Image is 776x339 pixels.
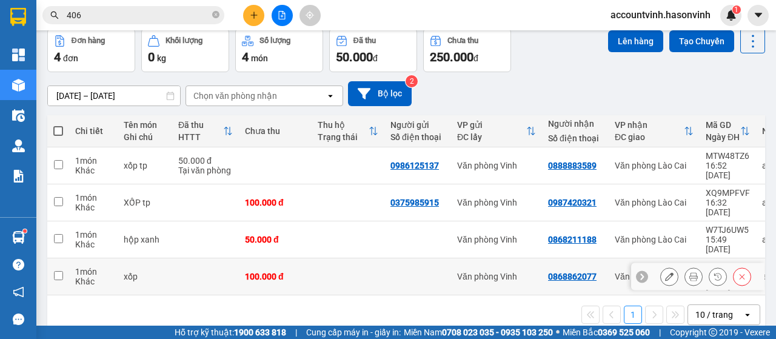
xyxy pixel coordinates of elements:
[124,198,166,207] div: XỐP tp
[706,235,750,254] div: 15:49 [DATE]
[706,151,750,161] div: MTW48TZ6
[743,310,752,320] svg: open
[295,326,297,339] span: |
[12,170,25,183] img: solution-icon
[178,132,223,142] div: HTTT
[348,81,412,106] button: Bộ lọc
[706,161,750,180] div: 16:52 [DATE]
[473,53,478,63] span: đ
[166,36,202,45] div: Khối lượng
[336,50,373,64] span: 50.000
[124,272,166,281] div: xốp
[700,115,756,147] th: Toggle SortBy
[748,5,769,26] button: caret-down
[75,193,112,203] div: 1 món
[212,10,219,21] span: close-circle
[615,198,694,207] div: Văn phòng Lào Cai
[54,50,61,64] span: 4
[734,5,738,14] span: 1
[47,29,135,72] button: Đơn hàng4đơn
[75,240,112,249] div: Khác
[124,235,166,244] div: hộp xanh
[251,53,268,63] span: món
[245,198,306,207] div: 100.000 đ
[245,235,306,244] div: 50.000 đ
[48,86,180,106] input: Select a date range.
[12,49,25,61] img: dashboard-icon
[235,29,323,72] button: Số lượng4món
[312,115,384,147] th: Toggle SortBy
[13,259,24,270] span: question-circle
[753,10,764,21] span: caret-down
[706,188,750,198] div: XQ9MPFVF
[172,115,239,147] th: Toggle SortBy
[601,7,720,22] span: accountvinh.hasonvinh
[457,235,536,244] div: Văn phòng Vinh
[548,133,603,143] div: Số điện thoại
[318,132,369,142] div: Trạng thái
[162,10,293,30] b: [DOMAIN_NAME]
[390,161,439,170] div: 0986125137
[624,306,642,324] button: 1
[615,235,694,244] div: Văn phòng Lào Cai
[12,231,25,244] img: warehouse-icon
[451,115,542,147] th: Toggle SortBy
[175,326,286,339] span: Hỗ trợ kỹ thuật:
[406,75,418,87] sup: 2
[548,272,597,281] div: 0868862077
[615,272,694,281] div: Văn phòng Lào Cai
[548,161,597,170] div: 0888883589
[706,120,740,130] div: Mã GD
[404,326,553,339] span: Miền Nam
[178,166,233,175] div: Tại văn phòng
[615,132,684,142] div: ĐC giao
[212,11,219,18] span: close-circle
[442,327,553,337] strong: 0708 023 035 - 0935 103 250
[608,30,663,52] button: Lên hàng
[609,115,700,147] th: Toggle SortBy
[306,326,401,339] span: Cung cấp máy in - giấy in:
[72,36,105,45] div: Đơn hàng
[242,50,249,64] span: 4
[75,277,112,286] div: Khác
[10,8,26,26] img: logo-vxr
[390,120,445,130] div: Người gửi
[67,8,210,22] input: Tìm tên, số ĐT hoặc mã đơn
[250,11,258,19] span: plus
[193,90,277,102] div: Chọn văn phòng nhận
[141,29,229,72] button: Khối lượng0kg
[726,10,737,21] img: icon-new-feature
[548,235,597,244] div: 0868211188
[660,267,678,286] div: Sửa đơn hàng
[245,126,306,136] div: Chưa thu
[373,53,378,63] span: đ
[272,5,293,26] button: file-add
[669,30,734,52] button: Tạo Chuyến
[75,230,112,240] div: 1 món
[299,5,321,26] button: aim
[124,132,166,142] div: Ghi chú
[64,70,293,147] h2: VP Nhận: Văn phòng Lào Cai
[706,262,750,272] div: KCMD728H
[659,326,661,339] span: |
[278,11,286,19] span: file-add
[695,309,733,321] div: 10 / trang
[709,328,717,337] span: copyright
[12,109,25,122] img: warehouse-icon
[706,198,750,217] div: 16:32 [DATE]
[706,225,750,235] div: W7TJ6UW5
[12,139,25,152] img: warehouse-icon
[326,91,335,101] svg: open
[447,36,478,45] div: Chưa thu
[457,272,536,281] div: Văn phòng Vinh
[353,36,376,45] div: Đã thu
[329,29,417,72] button: Đã thu50.000đ
[13,314,24,325] span: message
[556,330,560,335] span: ⚪️
[598,327,650,337] strong: 0369 525 060
[148,50,155,64] span: 0
[13,286,24,298] span: notification
[12,79,25,92] img: warehouse-icon
[178,120,223,130] div: Đã thu
[430,50,473,64] span: 250.000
